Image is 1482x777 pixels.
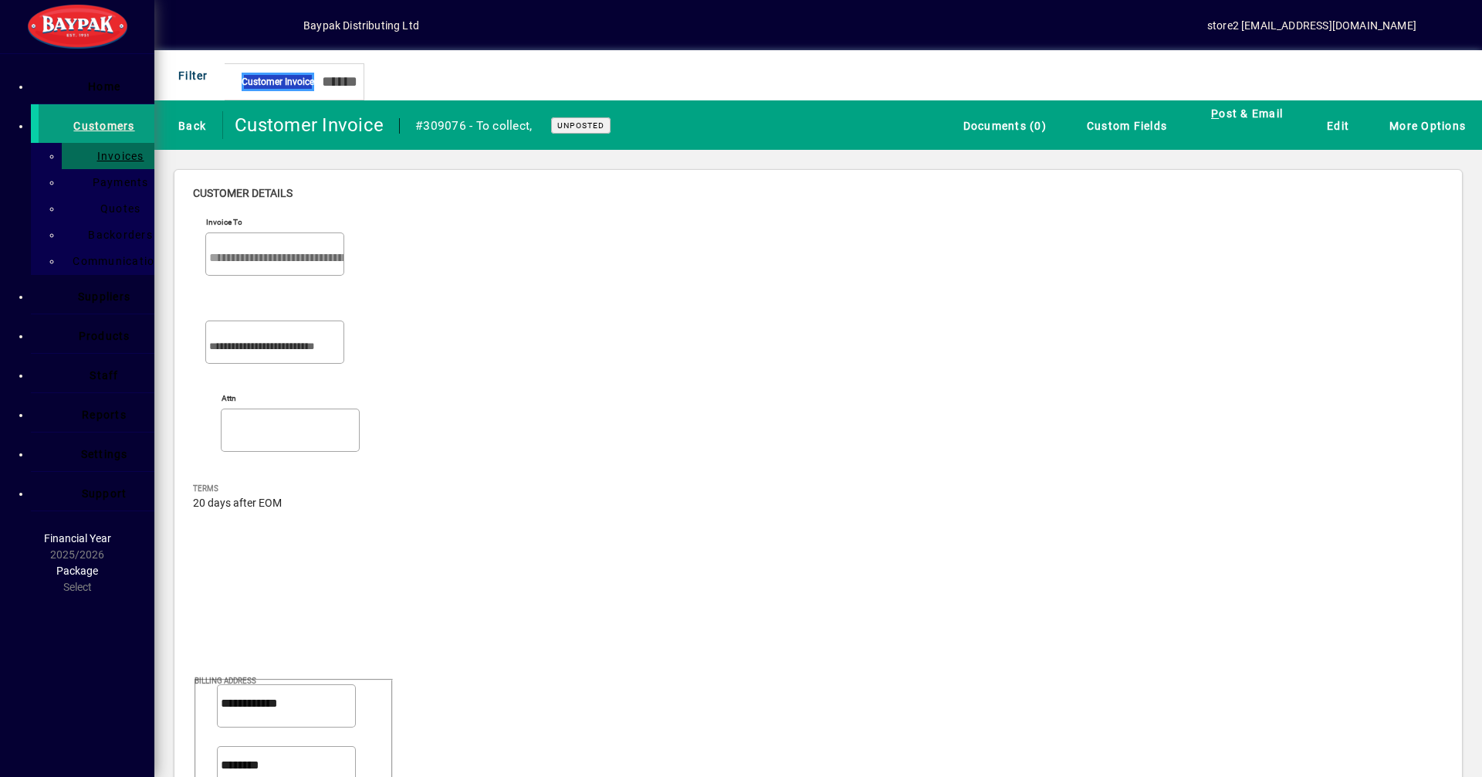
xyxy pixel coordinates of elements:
[39,65,154,103] a: Home
[171,63,208,88] span: Filter
[69,143,154,169] a: Invoices
[83,176,149,188] span: Payments
[39,314,154,353] a: Products
[242,73,314,91] span: Customer Invoice
[63,255,168,267] span: Communications
[44,532,111,545] span: Financial Year
[956,113,1047,138] span: Documents (0)
[1207,13,1416,38] div: store2 [EMAIL_ADDRESS][DOMAIN_NAME]
[1432,3,1463,53] a: Knowledge Base
[79,330,130,342] span: Products
[39,354,154,392] a: Staff
[39,275,154,314] a: Suppliers
[91,202,141,215] span: Quotes
[235,113,384,137] div: Customer Invoice
[56,565,98,577] span: Package
[174,674,198,699] a: View on map
[1211,107,1219,120] span: P
[1378,111,1470,139] button: More Options
[222,393,236,402] mat-label: Attn
[415,114,532,138] div: #309076 - To collect,
[69,195,154,222] a: Quotes
[90,369,118,382] span: Staff
[171,113,206,138] span: Back
[39,433,154,471] a: Settings
[303,13,419,38] div: Baypak Distributing Ltd
[82,409,127,421] span: Reports
[73,120,134,132] span: Customers
[1315,111,1353,139] button: Edit
[167,62,212,90] button: Filter
[154,111,223,139] app-page-header-button: Back
[39,472,154,511] a: Support
[206,217,242,226] mat-label: Invoice To
[69,248,154,274] a: Communications
[952,111,1051,139] button: Documents (0)
[205,12,254,39] button: Add
[31,104,154,143] a: Customers
[193,484,394,493] span: Terms
[1196,99,1291,127] button: Post & Email
[39,393,154,432] a: Reports
[1075,111,1171,139] button: Custom Fields
[254,12,303,39] button: Profile
[1382,113,1466,138] span: More Options
[81,448,128,460] span: Settings
[88,150,144,162] span: Invoices
[69,222,154,248] a: Backorders
[79,229,153,241] span: Backorders
[167,111,210,139] button: Back
[557,120,604,131] span: Unposted
[193,497,282,510] span: 20 days after EOM
[1319,113,1349,138] span: Edit
[78,290,130,303] span: Suppliers
[82,487,127,500] span: Support
[1079,113,1167,138] span: Custom Fields
[88,80,120,93] span: Home
[69,169,154,195] a: Payments
[1203,100,1283,126] span: ost & Email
